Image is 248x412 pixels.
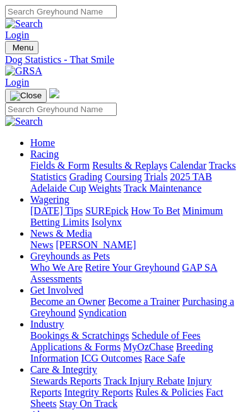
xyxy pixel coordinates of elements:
a: Rules & Policies [136,387,204,398]
div: Greyhounds as Pets [30,262,243,285]
a: How To Bet [131,205,180,216]
img: Search [5,18,43,30]
a: GAP SA Assessments [30,262,217,284]
a: Grading [69,171,102,182]
a: Dog Statistics - That Smile [5,54,243,66]
a: Home [30,137,55,148]
a: Stay On Track [59,398,117,409]
a: Retire Your Greyhound [85,262,180,273]
a: Stewards Reports [30,375,101,386]
div: Care & Integrity [30,375,243,409]
a: Calendar [170,160,206,171]
div: News & Media [30,239,243,251]
img: Search [5,116,43,127]
div: Wagering [30,205,243,228]
a: Wagering [30,194,69,205]
span: Menu [13,43,33,52]
a: [PERSON_NAME] [56,239,136,250]
a: Minimum Betting Limits [30,205,223,227]
a: Syndication [78,307,126,318]
div: Get Involved [30,296,243,319]
button: Toggle navigation [5,89,47,103]
a: Purchasing a Greyhound [30,296,234,318]
a: Login [5,77,29,88]
img: GRSA [5,66,42,77]
a: SUREpick [85,205,128,216]
div: Industry [30,330,243,364]
a: Industry [30,319,64,329]
a: Applications & Forms [30,341,121,352]
a: Track Maintenance [124,183,201,193]
a: Get Involved [30,285,83,295]
img: Close [10,91,42,101]
a: Results & Replays [92,160,167,171]
a: Login [5,30,29,40]
a: MyOzChase [123,341,174,352]
input: Search [5,103,117,116]
a: Injury Reports [30,375,212,398]
a: Fact Sheets [30,387,223,409]
div: Racing [30,160,243,194]
img: logo-grsa-white.png [49,88,59,98]
a: Coursing [105,171,142,182]
a: 2025 TAB Adelaide Cup [30,171,212,193]
a: ICG Outcomes [81,353,141,363]
a: Track Injury Rebate [103,375,184,386]
a: [DATE] Tips [30,205,83,216]
input: Search [5,5,117,18]
a: Tracks [209,160,236,171]
a: Statistics [30,171,67,182]
a: Trials [145,171,168,182]
a: Become an Owner [30,296,105,307]
button: Toggle navigation [5,41,38,54]
a: Integrity Reports [64,387,133,398]
a: Care & Integrity [30,364,97,375]
a: Breeding Information [30,341,213,363]
a: Fields & Form [30,160,90,171]
a: Weights [88,183,121,193]
a: Race Safe [145,353,185,363]
a: Become a Trainer [108,296,180,307]
a: News [30,239,53,250]
a: Isolynx [92,217,122,227]
a: Schedule of Fees [131,330,200,341]
a: Who We Are [30,262,83,273]
a: News & Media [30,228,92,239]
a: Racing [30,149,59,159]
a: Greyhounds as Pets [30,251,110,261]
a: Bookings & Scratchings [30,330,129,341]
